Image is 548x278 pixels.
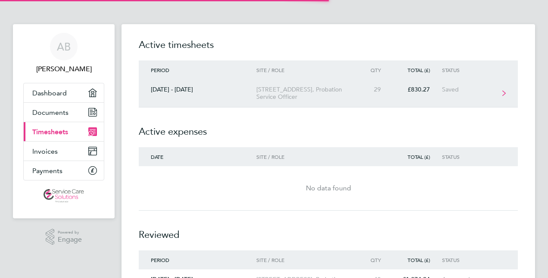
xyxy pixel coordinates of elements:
div: Site / Role [256,154,355,160]
a: [DATE] - [DATE][STREET_ADDRESS], Probation Service Officer29£830.27Saved [139,79,518,107]
nav: Main navigation [13,24,115,218]
a: Powered byEngage [46,229,82,245]
div: Total (£) [393,257,442,263]
div: Status [442,257,495,263]
div: Qty [355,67,393,73]
div: Status [442,67,495,73]
a: Payments [24,161,104,180]
span: Period [151,256,169,263]
div: Total (£) [393,67,442,73]
div: Date [139,154,256,160]
a: Dashboard [24,83,104,102]
div: Saved [442,86,495,93]
div: Site / Role [256,257,355,263]
span: Documents [32,108,68,117]
div: Site / Role [256,67,355,73]
img: servicecare-logo-retina.png [44,189,84,203]
span: Anthony Butterfield [23,64,104,74]
h2: Active timesheets [139,38,518,60]
div: £830.27 [393,86,442,93]
span: Payments [32,167,62,175]
span: Period [151,66,169,73]
div: No data found [139,183,518,193]
h2: Active expenses [139,107,518,147]
div: Total (£) [393,154,442,160]
span: Timesheets [32,128,68,136]
span: Dashboard [32,89,67,97]
span: Powered by [58,229,82,236]
a: Invoices [24,142,104,161]
span: AB [57,41,71,52]
div: [DATE] - [DATE] [139,86,256,93]
a: Timesheets [24,122,104,141]
span: Engage [58,236,82,243]
div: [STREET_ADDRESS], Probation Service Officer [256,86,355,101]
a: Documents [24,103,104,122]
a: AB[PERSON_NAME] [23,33,104,74]
div: Status [442,154,495,160]
div: Qty [355,257,393,263]
a: Go to home page [23,189,104,203]
span: Invoices [32,147,58,155]
h2: Reviewed [139,211,518,250]
div: 29 [355,86,393,93]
